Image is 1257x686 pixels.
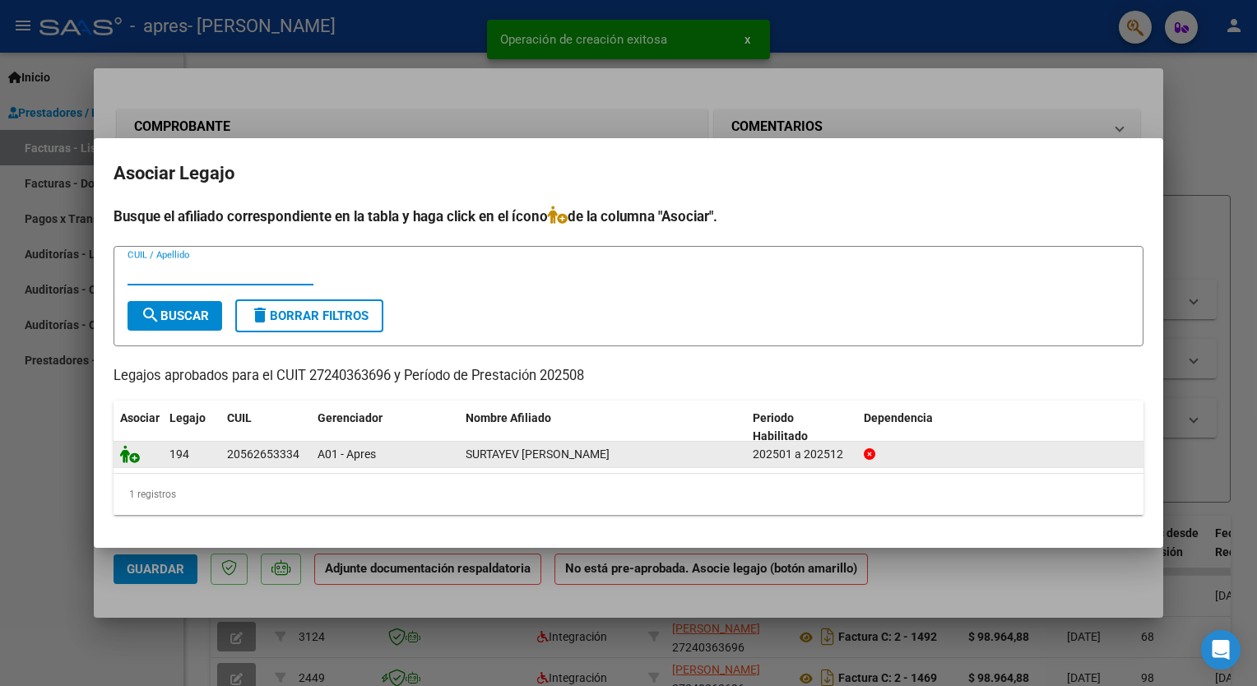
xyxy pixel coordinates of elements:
div: Open Intercom Messenger [1201,630,1241,670]
span: Nombre Afiliado [466,411,551,424]
mat-icon: delete [250,305,270,325]
button: Buscar [128,301,222,331]
span: CUIL [227,411,252,424]
mat-icon: search [141,305,160,325]
span: Periodo Habilitado [753,411,808,443]
span: SURTAYEV AXEL DANIEL [466,447,610,461]
span: Dependencia [864,411,933,424]
datatable-header-cell: CUIL [220,401,311,455]
span: A01 - Apres [318,447,376,461]
p: Legajos aprobados para el CUIT 27240363696 y Período de Prestación 202508 [114,366,1143,387]
h2: Asociar Legajo [114,158,1143,189]
div: 1 registros [114,474,1143,515]
div: 202501 a 202512 [753,445,851,464]
button: Borrar Filtros [235,299,383,332]
datatable-header-cell: Nombre Afiliado [459,401,746,455]
datatable-header-cell: Legajo [163,401,220,455]
span: 194 [169,447,189,461]
span: Borrar Filtros [250,308,369,323]
h4: Busque el afiliado correspondiente en la tabla y haga click en el ícono de la columna "Asociar". [114,206,1143,227]
datatable-header-cell: Periodo Habilitado [746,401,857,455]
span: Legajo [169,411,206,424]
div: 20562653334 [227,445,299,464]
span: Buscar [141,308,209,323]
span: Gerenciador [318,411,383,424]
span: Asociar [120,411,160,424]
datatable-header-cell: Asociar [114,401,163,455]
datatable-header-cell: Dependencia [857,401,1144,455]
datatable-header-cell: Gerenciador [311,401,459,455]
